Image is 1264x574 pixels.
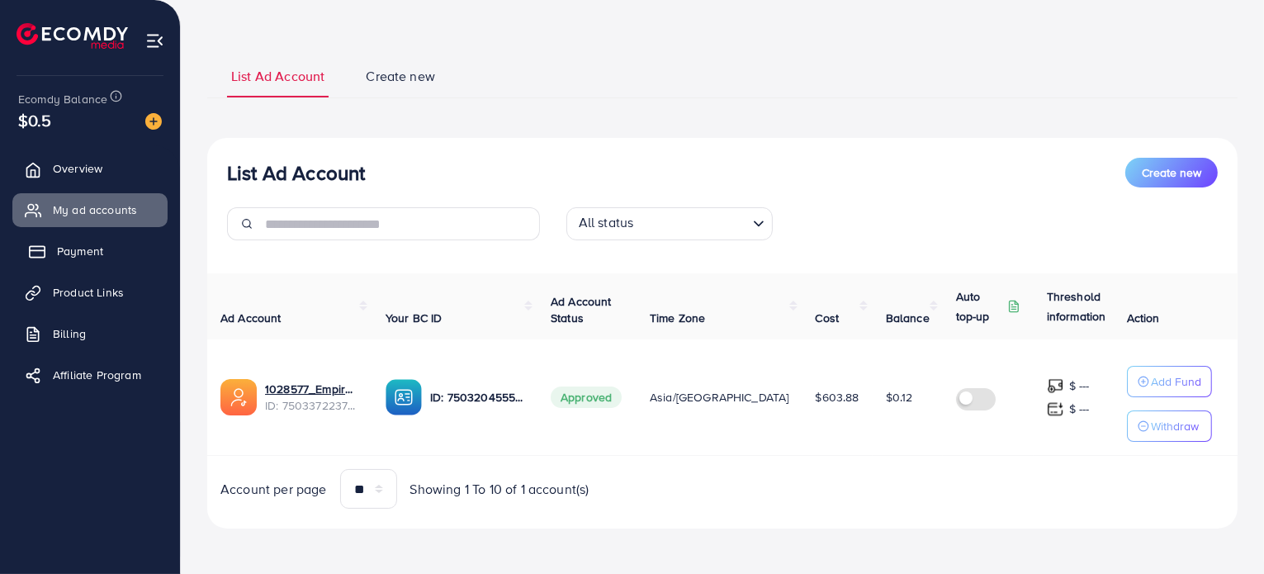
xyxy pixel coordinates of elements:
span: All status [575,210,637,236]
span: Billing [53,325,86,342]
div: Search for option [566,207,773,240]
span: $0.12 [886,389,913,406]
span: Ecomdy Balance [18,91,107,107]
p: $ --- [1069,376,1090,396]
span: Create new [1142,164,1201,181]
span: ID: 7503372237463126032 [265,397,359,414]
a: Billing [12,317,168,350]
img: top-up amount [1047,377,1064,395]
span: Account per page [220,480,327,499]
span: Time Zone [650,310,705,326]
span: Balance [886,310,930,326]
p: Auto top-up [956,287,1004,326]
span: Asia/[GEOGRAPHIC_DATA] [650,389,789,406]
p: Threshold information [1047,287,1128,326]
span: Ad Account Status [551,293,612,326]
div: <span class='underline'>1028577_Empiremena_AFtechnologies_1747014991770</span></br>75033722374631... [265,381,359,415]
img: ic-ba-acc.ded83a64.svg [386,379,422,415]
span: Product Links [53,284,124,301]
img: logo [17,23,128,49]
span: Cost [816,310,840,326]
button: Create new [1125,158,1218,187]
span: My ad accounts [53,202,137,218]
span: Showing 1 To 10 of 1 account(s) [410,480,589,499]
p: $ --- [1069,399,1090,419]
h3: List Ad Account [227,161,365,185]
span: $603.88 [816,389,859,406]
button: Withdraw [1127,410,1212,442]
img: ic-ads-acc.e4c84228.svg [220,379,257,415]
button: Add Fund [1127,366,1212,397]
p: ID: 7503204555224629265 [430,387,524,407]
a: 1028577_Empiremena_AFtechnologies_1747014991770 [265,381,359,397]
span: Ad Account [220,310,282,326]
span: Approved [551,387,622,408]
p: Add Fund [1151,372,1201,391]
a: Affiliate Program [12,358,168,391]
span: Action [1127,310,1160,326]
span: $0.5 [18,108,52,132]
span: Affiliate Program [53,367,141,383]
span: Payment [57,243,103,259]
a: My ad accounts [12,193,168,226]
span: Overview [53,160,102,177]
p: Withdraw [1151,416,1199,436]
img: top-up amount [1047,401,1064,418]
input: Search for option [638,211,746,236]
a: Payment [12,235,168,268]
a: Product Links [12,276,168,309]
span: Your BC ID [386,310,443,326]
span: Create new [366,67,435,86]
span: List Ad Account [231,67,324,86]
iframe: Chat [1194,500,1252,562]
img: image [145,113,162,130]
a: Overview [12,152,168,185]
img: menu [145,31,164,50]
